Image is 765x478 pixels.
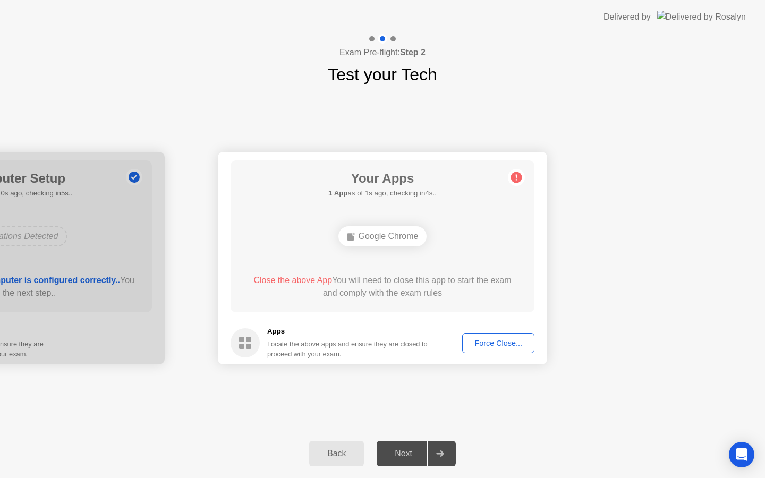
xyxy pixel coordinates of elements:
[338,226,427,246] div: Google Chrome
[309,441,364,466] button: Back
[246,274,520,300] div: You will need to close this app to start the exam and comply with the exam rules
[462,333,534,353] button: Force Close...
[339,46,426,59] h4: Exam Pre-flight:
[328,62,437,87] h1: Test your Tech
[328,189,347,197] b: 1 App
[328,188,437,199] h5: as of 1s ago, checking in4s..
[312,449,361,458] div: Back
[267,326,428,337] h5: Apps
[603,11,651,23] div: Delivered by
[400,48,426,57] b: Step 2
[328,169,437,188] h1: Your Apps
[466,339,531,347] div: Force Close...
[267,339,428,359] div: Locate the above apps and ensure they are closed to proceed with your exam.
[377,441,456,466] button: Next
[253,276,332,285] span: Close the above App
[729,442,754,467] div: Open Intercom Messenger
[657,11,746,23] img: Delivered by Rosalyn
[380,449,427,458] div: Next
